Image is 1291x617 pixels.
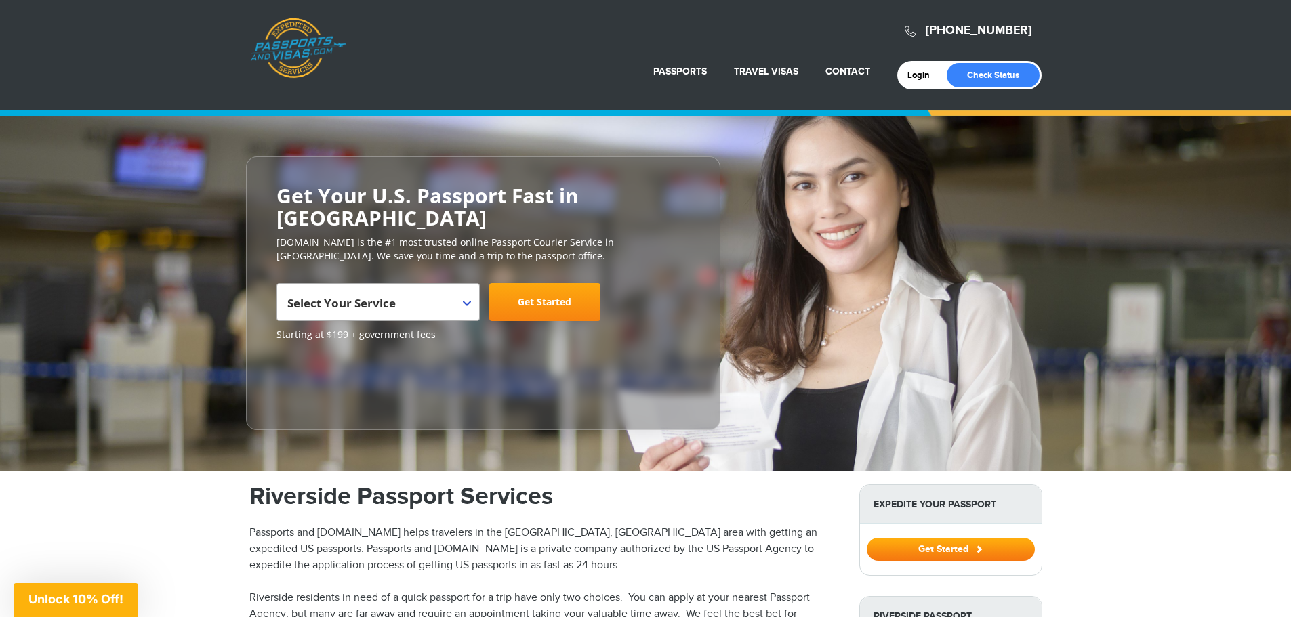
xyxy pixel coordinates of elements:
[653,66,707,77] a: Passports
[249,525,839,574] p: Passports and [DOMAIN_NAME] helps travelers in the [GEOGRAPHIC_DATA], [GEOGRAPHIC_DATA] area with...
[926,23,1031,38] a: [PHONE_NUMBER]
[825,66,870,77] a: Contact
[867,543,1035,554] a: Get Started
[249,484,839,509] h1: Riverside Passport Services
[276,236,690,263] p: [DOMAIN_NAME] is the #1 most trusted online Passport Courier Service in [GEOGRAPHIC_DATA]. We sav...
[276,283,480,321] span: Select Your Service
[734,66,798,77] a: Travel Visas
[287,295,396,311] span: Select Your Service
[867,538,1035,561] button: Get Started
[14,583,138,617] div: Unlock 10% Off!
[287,289,466,326] span: Select Your Service
[276,348,378,416] iframe: Customer reviews powered by Trustpilot
[860,485,1042,524] strong: Expedite Your Passport
[28,592,123,606] span: Unlock 10% Off!
[276,328,690,341] span: Starting at $199 + government fees
[907,70,939,81] a: Login
[489,283,600,321] a: Get Started
[250,18,346,79] a: Passports & [DOMAIN_NAME]
[947,63,1040,87] a: Check Status
[276,184,690,229] h2: Get Your U.S. Passport Fast in [GEOGRAPHIC_DATA]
